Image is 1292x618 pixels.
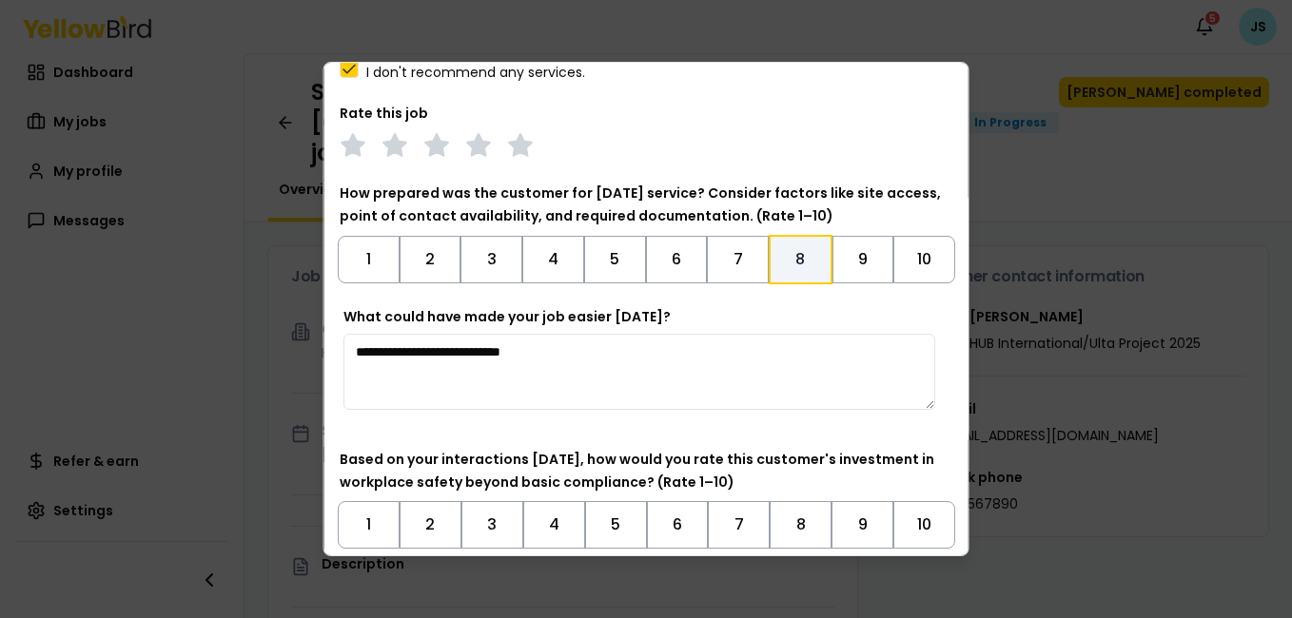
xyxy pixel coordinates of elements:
button: Toggle 5 [583,236,645,283]
label: Rate this job [340,104,428,123]
button: Toggle 3 [460,236,522,283]
button: Toggle 1 [337,501,399,549]
button: Toggle 7 [708,501,770,549]
button: Toggle 1 [337,236,399,283]
button: Toggle 4 [522,236,584,283]
button: Toggle 9 [832,236,893,283]
label: How prepared was the customer for [DATE] service? Consider factors like site access, point of con... [340,183,941,225]
button: Toggle 8 [770,501,832,549]
label: Based on your interactions [DATE], how would you rate this customer's investment in workplace saf... [340,450,934,492]
button: Toggle 10 [893,501,955,549]
button: Toggle 4 [522,501,584,549]
button: Toggle 2 [399,236,460,283]
button: Toggle 6 [646,501,708,549]
button: Toggle 8 [768,235,832,284]
button: Toggle 3 [460,501,522,549]
button: Toggle 5 [584,501,646,549]
button: Toggle 6 [645,236,707,283]
button: Toggle 7 [707,236,769,283]
label: What could have made your job easier [DATE]? [343,307,671,326]
button: Toggle 2 [399,501,460,549]
button: Toggle 10 [893,236,955,283]
label: I don't recommend any services. [366,66,585,79]
button: Toggle 9 [832,501,893,549]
